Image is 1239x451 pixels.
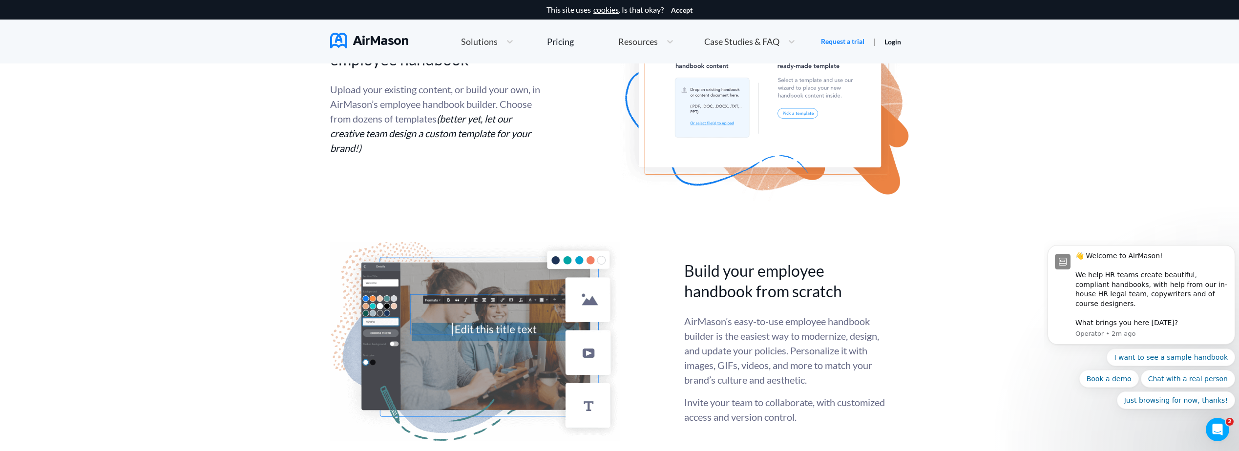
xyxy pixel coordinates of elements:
iframe: Intercom live chat [1206,418,1229,441]
iframe: Intercom notifications message [1044,240,1239,425]
span: Case Studies & FAQ [704,37,779,46]
span: Solutions [461,37,498,46]
div: Invite your team to collaborate, with customized access and version control. [684,314,894,424]
a: Pricing [547,33,574,50]
span: 2 [1226,418,1234,426]
img: AirMason Logo [330,33,408,48]
button: Accept cookies [671,6,693,14]
h2: Build your employee handbook from scratch [684,261,894,302]
span: (better yet, let our creative team design a custom template for your brand!) [330,113,531,154]
img: edit design [330,242,620,441]
span: Resources [618,37,658,46]
a: cookies [593,5,619,14]
div: Upload your existing content, or build your own, in AirMason’s employee handbook builder. Choose ... [330,82,540,155]
a: Login [884,38,901,46]
p: AirMason’s easy-to-use employee handbook builder is the easiest way to modernize, design, and upd... [684,314,894,387]
div: Pricing [547,37,574,46]
a: Request a trial [821,37,864,46]
span: | [873,37,876,46]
